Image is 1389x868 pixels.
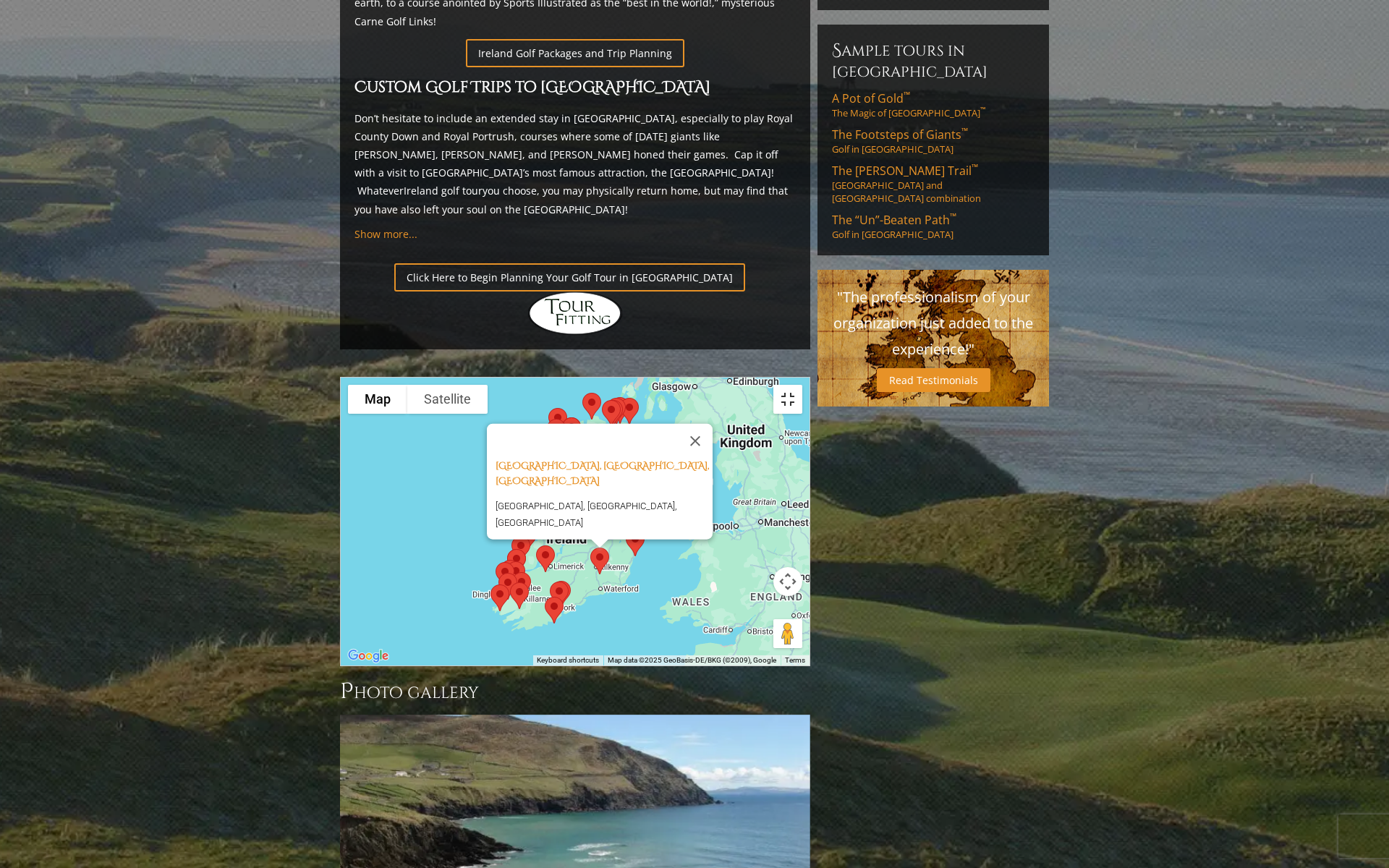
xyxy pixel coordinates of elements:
[528,292,622,335] img: Hidden Links
[832,284,1035,362] p: "The professionalism of your organization just added to the experience!"
[785,656,805,664] a: Terms
[354,227,417,241] a: Show more...
[950,210,956,223] sup: ™
[496,497,713,531] p: [GEOGRAPHIC_DATA], [GEOGRAPHIC_DATA], [GEOGRAPHIC_DATA]
[832,90,1035,119] a: A Pot of Gold™The Magic of [GEOGRAPHIC_DATA]™
[344,647,392,665] img: Google
[773,619,802,648] button: Drag Pegman onto the map to open Street View
[354,109,796,218] p: Don’t hesitate to include an extended stay in [GEOGRAPHIC_DATA], especially to play Royal County ...
[608,656,776,664] span: Map data ©2025 GeoBasis-DE/BKG (©2009), Google
[407,385,488,414] button: Show satellite imagery
[877,368,990,392] a: Read Testimonials
[832,163,1035,205] a: The [PERSON_NAME] Trail™[GEOGRAPHIC_DATA] and [GEOGRAPHIC_DATA] combination
[832,39,1035,82] h6: Sample Tours in [GEOGRAPHIC_DATA]
[678,424,713,459] button: Close
[961,125,968,137] sup: ™
[832,127,1035,156] a: The Footsteps of Giants™Golf in [GEOGRAPHIC_DATA]
[394,263,745,292] a: Click Here to Begin Planning Your Golf Tour in [GEOGRAPHIC_DATA]
[904,89,910,101] sup: ™
[832,212,956,228] span: The “Un”-Beaten Path
[832,163,978,179] span: The [PERSON_NAME] Trail
[348,385,407,414] button: Show street map
[832,90,910,106] span: A Pot of Gold
[466,39,684,67] a: Ireland Golf Packages and Trip Planning
[773,385,802,414] button: Toggle fullscreen view
[404,184,483,197] a: Ireland golf tour
[832,127,968,142] span: The Footsteps of Giants
[972,161,978,174] sup: ™
[496,459,709,488] a: [GEOGRAPHIC_DATA], [GEOGRAPHIC_DATA], [GEOGRAPHIC_DATA]
[344,647,392,665] a: Open this area in Google Maps (opens a new window)
[832,212,1035,241] a: The “Un”-Beaten Path™Golf in [GEOGRAPHIC_DATA]
[340,677,810,706] h3: Photo Gallery
[537,655,599,665] button: Keyboard shortcuts
[980,106,985,115] sup: ™
[354,76,796,101] h2: Custom Golf Trips to [GEOGRAPHIC_DATA]
[773,567,802,596] button: Map camera controls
